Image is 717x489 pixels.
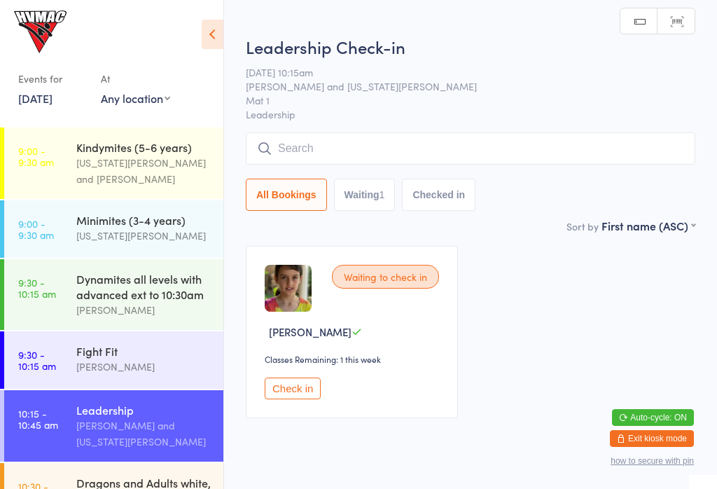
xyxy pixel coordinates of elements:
a: 9:30 -10:15 amDynamites all levels with advanced ext to 10:30am[PERSON_NAME] [4,259,223,330]
a: 9:30 -10:15 amFight Fit[PERSON_NAME] [4,331,223,389]
a: 9:00 -9:30 amKindymites (5-6 years)[US_STATE][PERSON_NAME] and [PERSON_NAME] [4,128,223,199]
div: [PERSON_NAME] and [US_STATE][PERSON_NAME] [76,418,211,450]
div: First name (ASC) [601,218,695,233]
img: image1676269121.png [265,265,312,312]
img: Hunter Valley Martial Arts Centre Morisset [14,11,67,53]
span: [DATE] 10:15am [246,65,674,79]
div: [US_STATE][PERSON_NAME] [76,228,211,244]
time: 9:30 - 10:15 am [18,349,56,371]
a: 9:00 -9:30 amMinimites (3-4 years)[US_STATE][PERSON_NAME] [4,200,223,258]
div: [US_STATE][PERSON_NAME] and [PERSON_NAME] [76,155,211,187]
button: Auto-cycle: ON [612,409,694,426]
label: Sort by [566,219,599,233]
span: Mat 1 [246,93,674,107]
a: [DATE] [18,90,53,106]
div: Classes Remaining: 1 this week [265,353,443,365]
div: [PERSON_NAME] [76,302,211,318]
h2: Leadership Check-in [246,35,695,58]
button: Waiting1 [334,179,396,211]
div: 1 [380,189,385,200]
span: [PERSON_NAME] [269,324,351,339]
button: how to secure with pin [611,456,694,466]
button: Checked in [402,179,475,211]
div: [PERSON_NAME] [76,359,211,375]
time: 9:00 - 9:30 am [18,145,54,167]
div: Leadership [76,402,211,418]
a: 10:15 -10:45 amLeadership[PERSON_NAME] and [US_STATE][PERSON_NAME] [4,390,223,462]
div: Minimites (3-4 years) [76,212,211,228]
div: Any location [101,90,170,106]
time: 9:00 - 9:30 am [18,218,54,240]
div: Dynamites all levels with advanced ext to 10:30am [76,271,211,302]
div: At [101,67,170,90]
button: Exit kiosk mode [610,430,694,447]
time: 10:15 - 10:45 am [18,408,58,430]
div: Kindymites (5-6 years) [76,139,211,155]
span: Leadership [246,107,695,121]
button: All Bookings [246,179,327,211]
div: Waiting to check in [332,265,439,289]
time: 9:30 - 10:15 am [18,277,56,299]
div: Fight Fit [76,343,211,359]
div: Events for [18,67,87,90]
button: Check in [265,378,321,399]
span: [PERSON_NAME] and [US_STATE][PERSON_NAME] [246,79,674,93]
input: Search [246,132,695,165]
